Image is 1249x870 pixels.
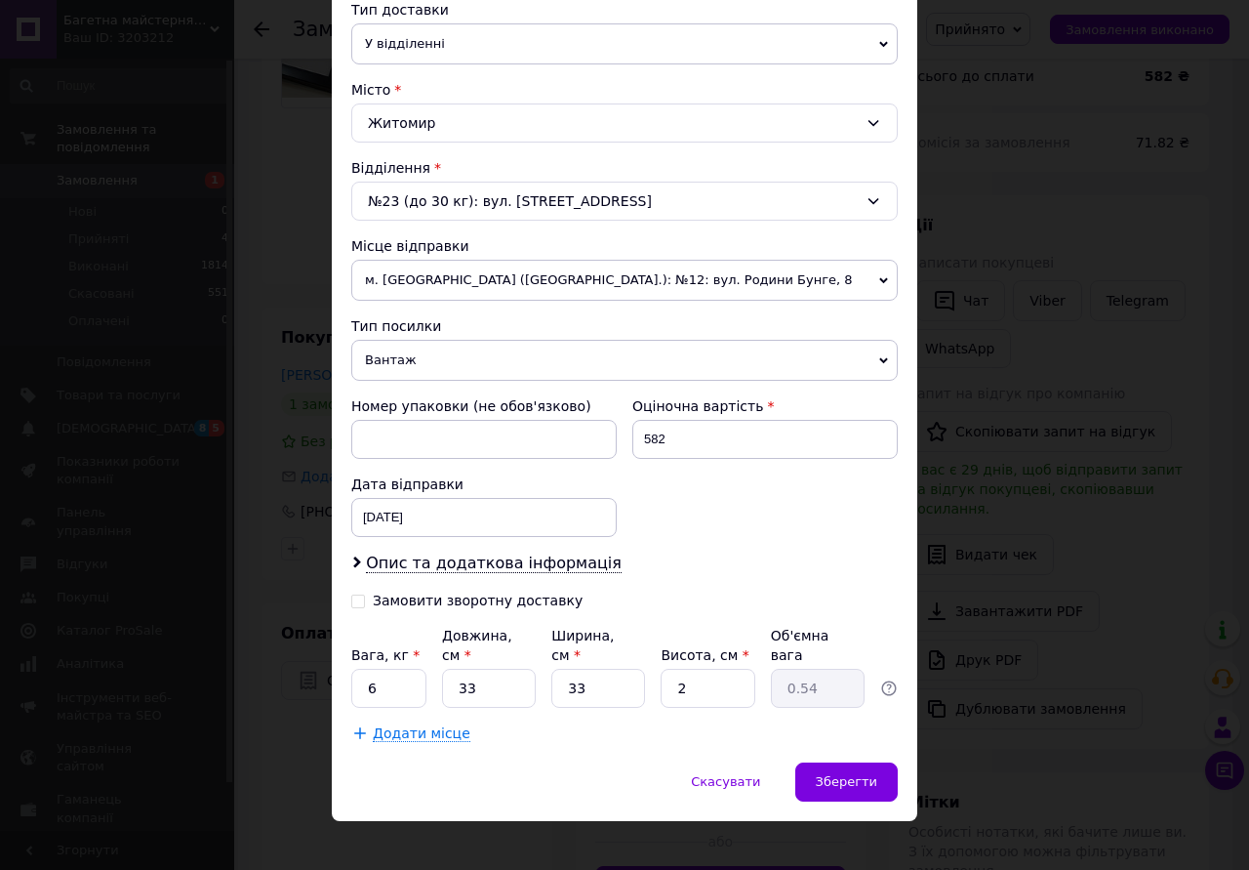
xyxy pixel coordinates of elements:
[373,725,470,742] span: Додати місце
[351,260,898,301] span: м. [GEOGRAPHIC_DATA] ([GEOGRAPHIC_DATA].): №12: вул. Родини Бунге, 8
[816,774,877,789] span: Зберегти
[632,396,898,416] div: Оціночна вартість
[351,23,898,64] span: У відділенні
[373,593,583,609] div: Замовити зворотну доставку
[366,554,622,573] span: Опис та додаткова інформація
[551,628,614,663] label: Ширина, см
[351,475,617,494] div: Дата відправки
[351,340,898,381] span: Вантаж
[442,628,512,663] label: Довжина, см
[771,626,865,665] div: Об'ємна вага
[351,104,898,143] div: Житомир
[351,396,617,416] div: Номер упаковки (не обов'язково)
[351,2,449,18] span: Тип доставки
[351,238,469,254] span: Місце відправки
[691,774,760,789] span: Скасувати
[351,647,420,663] label: Вага, кг
[351,158,898,178] div: Відділення
[351,182,898,221] div: №23 (до 30 кг): вул. [STREET_ADDRESS]
[351,80,898,100] div: Місто
[661,647,748,663] label: Висота, см
[351,318,441,334] span: Тип посилки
